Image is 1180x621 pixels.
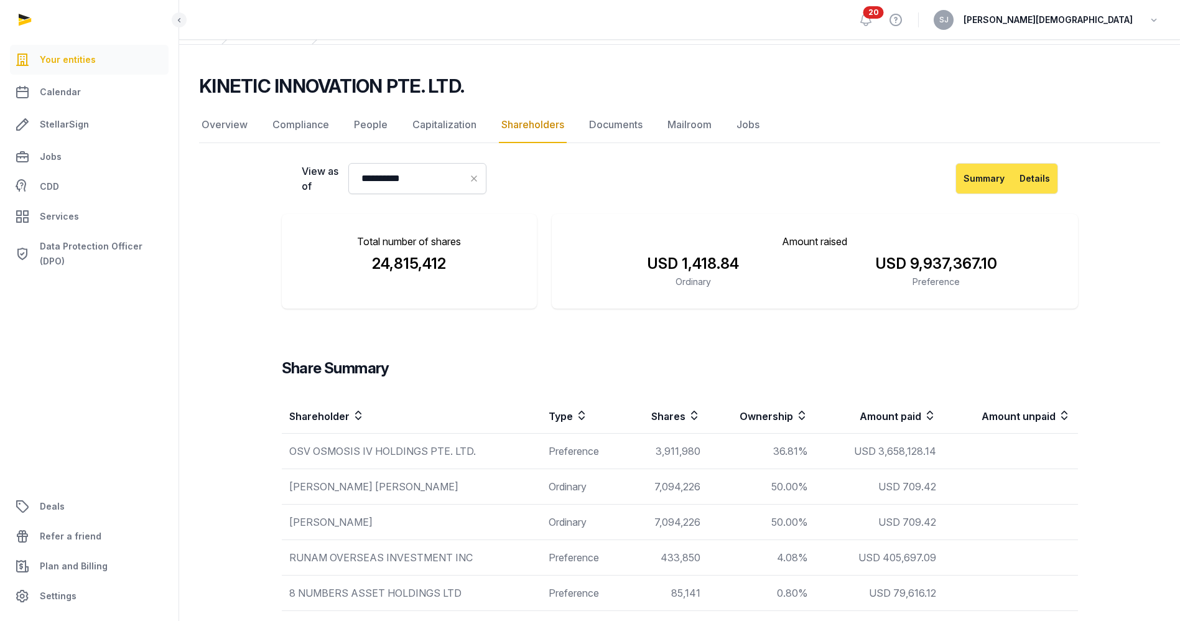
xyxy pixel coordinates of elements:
a: People [351,107,390,143]
span: Deals [40,499,65,514]
span: Data Protection Officer (DPO) [40,239,164,269]
td: Preference [541,434,625,469]
span: SJ [939,16,949,24]
td: 36.81% [708,434,815,469]
a: Calendar [10,77,169,107]
a: Mailroom [665,107,714,143]
p: Total number of shares [302,234,518,249]
th: Type [541,398,625,434]
span: Services [40,209,79,224]
a: Capitalization [410,107,479,143]
span: USD 709.42 [878,516,936,528]
a: Data Protection Officer (DPO) [10,234,169,274]
span: Ordinary [676,276,711,287]
nav: Tabs [199,107,1160,143]
th: Amount paid [815,398,944,434]
td: Preference [541,540,625,576]
a: Documents [587,107,645,143]
th: Shares [625,398,708,434]
div: [PERSON_NAME] [289,515,534,530]
h3: Share Summary [282,358,1078,378]
td: Ordinary [541,469,625,505]
a: Services [10,202,169,231]
a: Jobs [10,142,169,172]
a: Overview [199,107,250,143]
span: Your entities [40,52,96,67]
a: Deals [10,492,169,521]
a: Compliance [270,107,332,143]
td: 85,141 [625,576,708,611]
a: Jobs [734,107,762,143]
td: 0.80% [708,576,815,611]
div: OSV OSMOSIS IV HOLDINGS PTE. LTD. [289,444,534,459]
td: Ordinary [541,505,625,540]
a: Settings [10,581,169,611]
td: 7,094,226 [625,505,708,540]
td: 4.08% [708,540,815,576]
p: Amount raised [572,234,1057,249]
div: [PERSON_NAME] [PERSON_NAME] [289,479,534,494]
span: USD 9,937,367.10 [875,254,997,273]
div: 24,815,412 [302,254,518,274]
span: USD 3,658,128.14 [854,445,936,457]
button: SJ [934,10,954,30]
span: USD 79,616.12 [869,587,936,599]
td: 7,094,226 [625,469,708,505]
a: Plan and Billing [10,551,169,581]
iframe: Chat Widget [1118,561,1180,621]
a: Shareholders [499,107,567,143]
span: USD 709.42 [878,480,936,493]
span: Jobs [40,149,62,164]
a: StellarSign [10,110,169,139]
button: Summary [955,163,1013,194]
td: 50.00% [708,469,815,505]
span: Settings [40,589,77,604]
div: 8 NUMBERS ASSET HOLDINGS LTD [289,586,534,600]
input: Datepicker input [348,163,486,194]
span: Refer a friend [40,529,101,544]
td: Preference [541,576,625,611]
label: View as of [302,164,338,194]
th: Ownership [708,398,815,434]
span: StellarSign [40,117,89,132]
td: 433,850 [625,540,708,576]
div: RUNAM OVERSEAS INVESTMENT INC [289,550,534,565]
h2: KINETIC INNOVATION PTE. LTD. [199,75,464,97]
span: [PERSON_NAME][DEMOGRAPHIC_DATA] [964,12,1133,27]
span: USD 1,418.84 [647,254,739,273]
span: CDD [40,179,59,194]
a: Your entities [10,45,169,75]
span: Calendar [40,85,81,100]
span: 20 [863,6,884,19]
td: 3,911,980 [625,434,708,469]
span: Plan and Billing [40,559,108,574]
th: Shareholder [282,398,542,434]
td: 50.00% [708,505,815,540]
a: CDD [10,174,169,199]
span: USD 405,697.09 [858,551,936,564]
a: Refer a friend [10,521,169,551]
button: Details [1012,163,1058,194]
th: Amount unpaid [944,398,1077,434]
span: Preference [913,276,960,287]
